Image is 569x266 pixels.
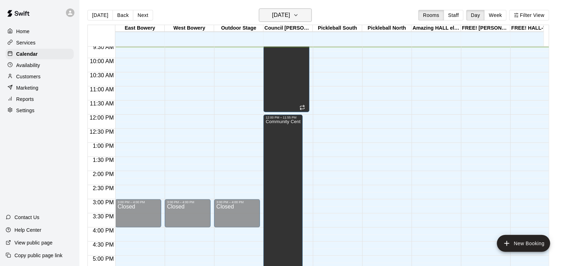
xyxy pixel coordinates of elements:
[16,28,30,35] p: Home
[14,214,40,221] p: Contact Us
[216,204,258,230] div: Closed
[88,86,116,92] span: 11:00 AM
[115,25,165,32] div: East Bowery
[418,10,444,20] button: Rooms
[14,239,53,246] p: View public page
[461,25,510,32] div: FREE! [PERSON_NAME] Open Play
[165,199,211,228] div: 3:00 PM – 4:00 PM: Closed
[444,10,464,20] button: Staff
[88,115,115,121] span: 12:00 PM
[16,107,35,114] p: Settings
[87,10,113,20] button: [DATE]
[313,25,362,32] div: Pickleball South
[16,62,40,69] p: Availability
[466,10,485,20] button: Day
[509,10,549,20] button: Filter View
[16,84,38,91] p: Marketing
[133,10,153,20] button: Next
[14,252,62,259] p: Copy public page link
[113,10,133,20] button: Back
[6,37,74,48] a: Services
[91,143,116,149] span: 1:00 PM
[167,204,208,230] div: Closed
[88,101,116,107] span: 11:30 AM
[272,10,290,20] h6: [DATE]
[91,199,116,205] span: 3:00 PM
[91,213,116,219] span: 3:30 PM
[6,26,74,37] a: Home
[16,39,36,46] p: Services
[259,8,312,22] button: [DATE]
[117,200,159,204] div: 3:00 PM – 4:00 PM
[91,171,116,177] span: 2:00 PM
[214,25,264,32] div: Outdoor Stage
[88,58,116,64] span: 10:00 AM
[88,129,115,135] span: 12:30 PM
[6,49,74,59] a: Calendar
[6,60,74,71] a: Availability
[497,235,550,252] button: add
[484,10,507,20] button: Week
[412,25,461,32] div: Amazing HALL electronic 10x punch pass
[299,105,305,110] span: Recurring event
[16,96,34,103] p: Reports
[91,256,116,262] span: 5:00 PM
[91,185,116,191] span: 2:30 PM
[510,25,560,32] div: FREE! HALL-Way Walk About
[14,226,41,234] p: Help Center
[165,25,214,32] div: West Bowery
[6,94,74,104] a: Reports
[91,44,116,50] span: 9:30 AM
[16,73,41,80] p: Customers
[91,157,116,163] span: 1:30 PM
[216,200,258,204] div: 3:00 PM – 4:00 PM
[214,199,260,228] div: 3:00 PM – 4:00 PM: Closed
[16,50,38,58] p: Calendar
[117,204,159,230] div: Closed
[362,25,412,32] div: Pickleball North
[91,242,116,248] span: 4:30 PM
[167,200,208,204] div: 3:00 PM – 4:00 PM
[266,116,301,119] div: 12:00 PM – 11:55 PM
[264,25,313,32] div: Council [PERSON_NAME]
[91,228,116,234] span: 4:00 PM
[6,105,74,116] a: Settings
[115,199,161,228] div: 3:00 PM – 4:00 PM: Closed
[88,72,116,78] span: 10:30 AM
[6,71,74,82] a: Customers
[6,83,74,93] a: Marketing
